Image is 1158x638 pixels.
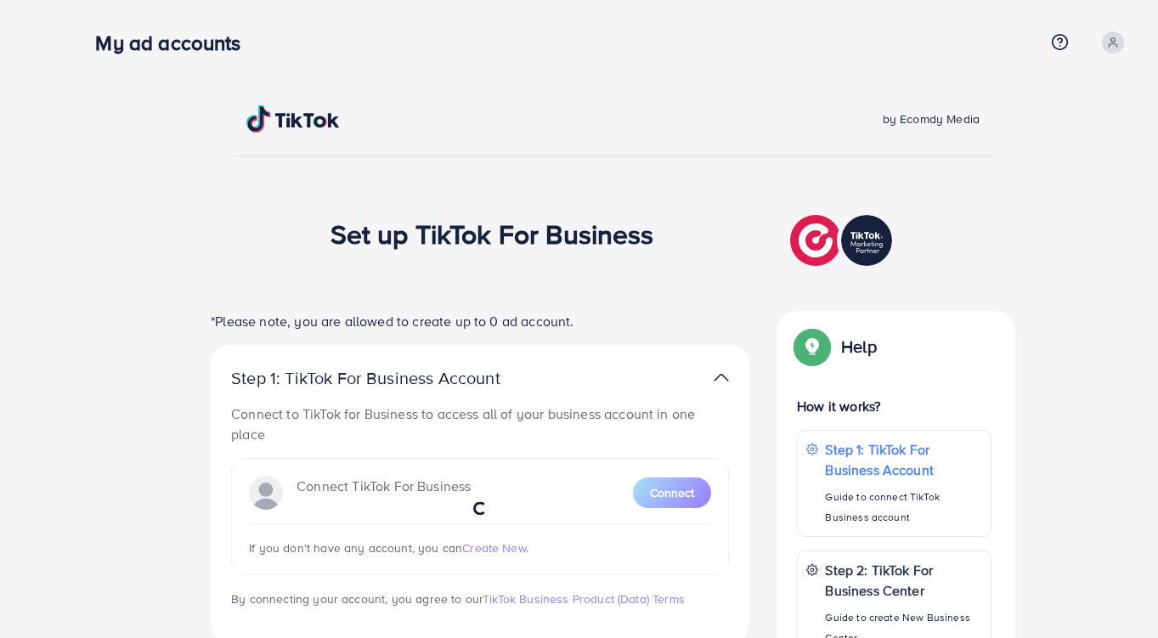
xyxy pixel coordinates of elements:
p: Step 1: TikTok For Business Account [231,368,554,388]
p: Step 2: TikTok For Business Center [825,560,981,601]
p: *Please note, you are allowed to create up to 0 ad account. [211,311,749,331]
img: TikTok [246,105,340,133]
p: Step 1: TikTok For Business Account [825,439,981,480]
img: Popup guide [797,331,828,362]
h1: Set up TikTok For Business [330,217,654,250]
p: Help [841,336,877,357]
h3: My ad accounts [95,31,254,55]
span: by Ecomdy Media [883,110,980,127]
p: How it works? [797,396,991,416]
p: Guide to connect TikTok Business account [825,487,981,528]
img: TikTok partner [790,211,896,270]
img: TikTok partner [714,365,729,390]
